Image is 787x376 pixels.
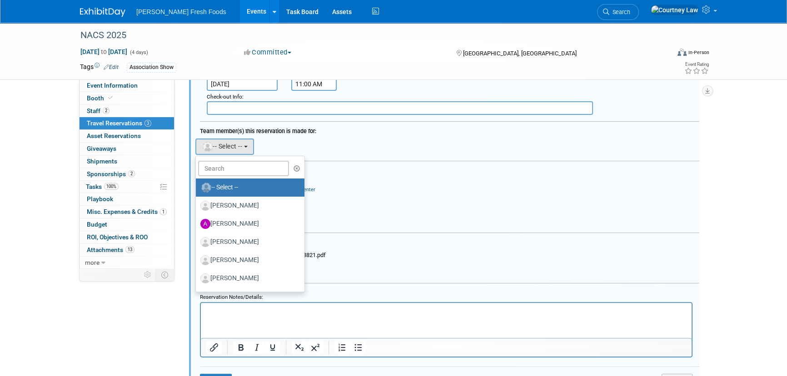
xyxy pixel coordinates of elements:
a: Playbook [80,193,174,205]
button: Bullet list [350,341,366,354]
div: Event Rating [684,62,709,67]
span: Tasks [86,183,119,190]
td: Tags [80,62,119,73]
button: -- Select -- [195,139,254,155]
a: Tasks100% [80,181,174,193]
span: 1 [160,208,167,215]
span: Booth [87,94,115,102]
button: Insert/edit link [206,341,222,354]
div: Event Format [616,47,709,61]
td: Toggle Event Tabs [156,269,174,281]
img: Unassigned-User-Icon.png [201,183,211,193]
a: Event Information [80,79,174,92]
button: Subscript [292,341,307,354]
input: Search [198,161,289,176]
a: Sponsorships2 [80,168,174,180]
label: [PERSON_NAME] [200,253,295,267]
span: to [100,48,108,55]
span: Asset Reservations [87,132,141,139]
a: Staff2 [80,105,174,117]
span: 13 [125,246,134,253]
label: [PERSON_NAME] [200,289,295,304]
a: Misc. Expenses & Credits1 [80,206,174,218]
td: Personalize Event Tab Strip [140,269,156,281]
a: Booth [80,92,174,104]
span: 2 [128,170,135,177]
span: Misc. Expenses & Credits [87,208,167,215]
img: Courtney Law [651,5,698,15]
a: Asset Reservations [80,130,174,142]
a: ROI, Objectives & ROO [80,231,174,243]
a: Travel Reservations3 [80,117,174,129]
i: Booth reservation complete [108,95,113,100]
iframe: Rich Text Area [201,303,692,338]
button: Committed [241,48,295,57]
span: [PERSON_NAME] Fresh Foods [136,8,226,15]
span: 100% [104,183,119,190]
span: (4 days) [129,49,148,55]
label: [PERSON_NAME] [200,198,295,213]
small: : [207,94,244,100]
a: Budget [80,218,174,231]
button: Underline [265,341,280,354]
div: In-Person [688,49,709,56]
span: more [85,259,100,266]
img: Associate-Profile-5.png [200,201,210,211]
a: Attachments13 [80,244,174,256]
a: Giveaways [80,143,174,155]
button: Superscript [308,341,323,354]
div: Cost: [200,165,699,173]
span: Shipments [87,158,117,165]
div: Team member(s) this reservation is made for: [200,123,699,136]
div: NACS 2025 [77,27,656,44]
a: Edit [104,64,119,70]
span: [GEOGRAPHIC_DATA], [GEOGRAPHIC_DATA] [463,50,576,57]
span: Check-out Info [207,94,242,100]
span: Attachments [87,246,134,253]
div: Association Show [127,63,176,72]
span: Staff [87,107,110,114]
button: Bold [233,341,249,354]
img: Associate-Profile-5.png [200,237,210,247]
img: A.jpg [200,219,210,229]
button: Numbered list [334,341,350,354]
img: Associate-Profile-5.png [200,255,210,265]
span: 2 [103,107,110,114]
label: [PERSON_NAME] [200,217,295,231]
label: -- Select -- [200,180,295,195]
span: Search [609,9,630,15]
span: Travel Reservations [87,119,151,127]
div: Reservation Notes/Details: [200,290,692,302]
span: ROI, Objectives & ROO [87,233,148,241]
span: -- Select -- [202,143,242,150]
a: Search [597,4,639,20]
a: more [80,257,174,269]
span: 3 [144,120,151,127]
span: Giveaways [87,145,116,152]
span: Budget [87,221,107,228]
button: Italic [249,341,264,354]
span: Event Information [87,82,138,89]
label: [PERSON_NAME] [200,271,295,286]
img: Associate-Profile-5.png [200,273,210,283]
img: ExhibitDay [80,8,125,17]
span: Playbook [87,195,113,203]
a: Shipments [80,155,174,168]
label: [PERSON_NAME] [200,235,295,249]
span: Sponsorships [87,170,135,178]
span: [DATE] [DATE] [80,48,128,56]
img: Format-Inperson.png [677,49,687,56]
